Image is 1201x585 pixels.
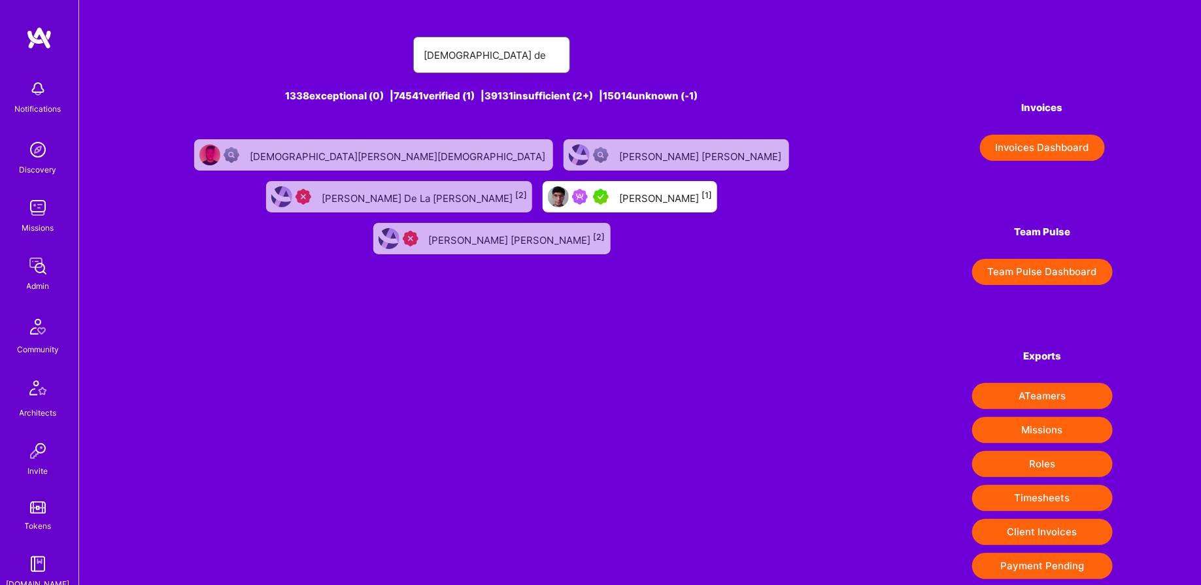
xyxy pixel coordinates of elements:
img: User Avatar [379,228,399,249]
div: [PERSON_NAME] [PERSON_NAME] [429,230,605,247]
img: Unqualified [403,231,418,246]
img: User Avatar [199,144,220,165]
input: Search for an A-Teamer [424,39,560,72]
button: Missions [972,417,1113,443]
a: User AvatarUnqualified[PERSON_NAME] De La [PERSON_NAME][2] [261,176,537,218]
img: tokens [30,501,46,514]
img: User Avatar [548,186,569,207]
button: Invoices Dashboard [980,135,1105,161]
div: [DEMOGRAPHIC_DATA][PERSON_NAME][DEMOGRAPHIC_DATA] [250,146,548,163]
div: Admin [27,279,50,293]
div: [PERSON_NAME] [619,188,712,205]
img: User Avatar [569,144,590,165]
button: ATeamers [972,383,1113,409]
div: [PERSON_NAME] De La [PERSON_NAME] [322,188,527,205]
img: Architects [22,375,54,406]
div: 1338 exceptional (0) | 74541 verified (1) | 39131 insufficient (2+) | 15014 unknown (-1) [167,89,815,103]
button: Payment Pending [972,553,1113,579]
div: Tokens [25,519,52,533]
img: User Avatar [271,186,292,207]
img: guide book [25,551,51,577]
button: Team Pulse Dashboard [972,259,1113,285]
sup: [2] [594,232,605,242]
div: Notifications [15,102,61,116]
img: Community [22,311,54,343]
img: Unqualified [296,189,311,205]
div: Missions [22,221,54,235]
a: User AvatarUnqualified[PERSON_NAME] [PERSON_NAME][2] [368,218,616,259]
img: admin teamwork [25,253,51,279]
div: Community [17,343,59,356]
a: Invoices Dashboard [972,135,1113,161]
img: Not Scrubbed [224,147,239,163]
img: A.Teamer in Residence [593,189,609,205]
img: Invite [25,438,51,464]
div: [PERSON_NAME] [PERSON_NAME] [619,146,784,163]
div: Invite [28,464,48,478]
img: Not Scrubbed [593,147,609,163]
a: User AvatarBeen on MissionA.Teamer in Residence[PERSON_NAME][1] [537,176,722,218]
img: teamwork [25,195,51,221]
img: discovery [25,137,51,163]
a: User AvatarNot Scrubbed[DEMOGRAPHIC_DATA][PERSON_NAME][DEMOGRAPHIC_DATA] [189,134,558,176]
h4: Exports [972,350,1113,362]
div: Discovery [20,163,57,176]
img: logo [26,26,52,50]
sup: [2] [515,190,527,200]
h4: Invoices [972,102,1113,114]
button: Timesheets [972,485,1113,511]
img: bell [25,76,51,102]
sup: [1] [702,190,712,200]
h4: Team Pulse [972,226,1113,238]
button: Roles [972,451,1113,477]
img: Been on Mission [572,189,588,205]
button: Client Invoices [972,519,1113,545]
a: User AvatarNot Scrubbed[PERSON_NAME] [PERSON_NAME] [558,134,794,176]
div: Architects [20,406,57,420]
